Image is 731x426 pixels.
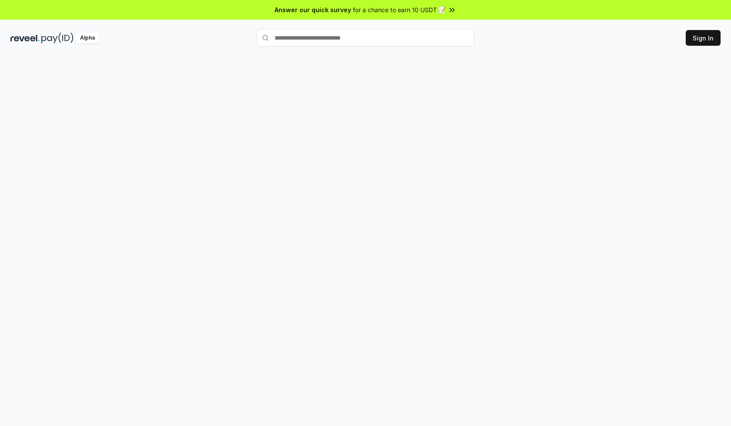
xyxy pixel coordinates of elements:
[10,33,40,44] img: reveel_dark
[275,5,351,14] span: Answer our quick survey
[75,33,100,44] div: Alpha
[353,5,446,14] span: for a chance to earn 10 USDT 📝
[41,33,74,44] img: pay_id
[686,30,721,46] button: Sign In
